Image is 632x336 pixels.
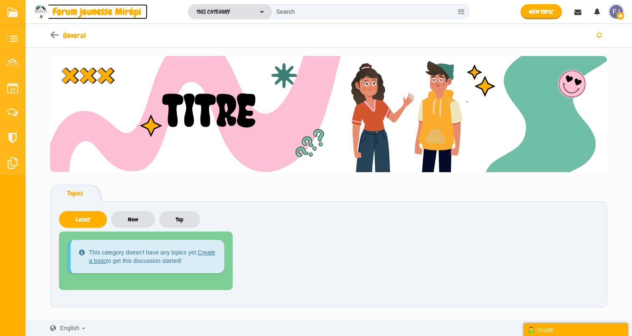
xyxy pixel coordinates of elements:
[63,31,86,40] span: General
[89,249,215,264] span: This category doesn't have any topics yet. to get this discussion started!
[188,5,272,19] button: This Category
[549,327,552,333] strong: 0
[528,325,624,334] div: Chat
[547,327,553,333] span: ( )
[33,4,53,19] img: Mirepi_logo---Vfinale-Coul.jpg
[272,5,454,19] input: Search
[529,8,553,15] span: New Topic
[111,211,155,228] a: New
[197,8,230,16] span: This Category
[60,325,79,331] span: English
[33,4,147,19] a: Forum jeunesse Mirépi
[59,211,107,228] a: Latest
[159,211,200,228] a: Top
[53,4,147,19] span: Forum jeunesse Mirépi
[520,4,562,19] a: New Topic
[89,249,215,264] a: Create a topic
[609,5,623,18] img: duVWAAAAAElFTkSuQmCC
[50,185,91,202] a: Topics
